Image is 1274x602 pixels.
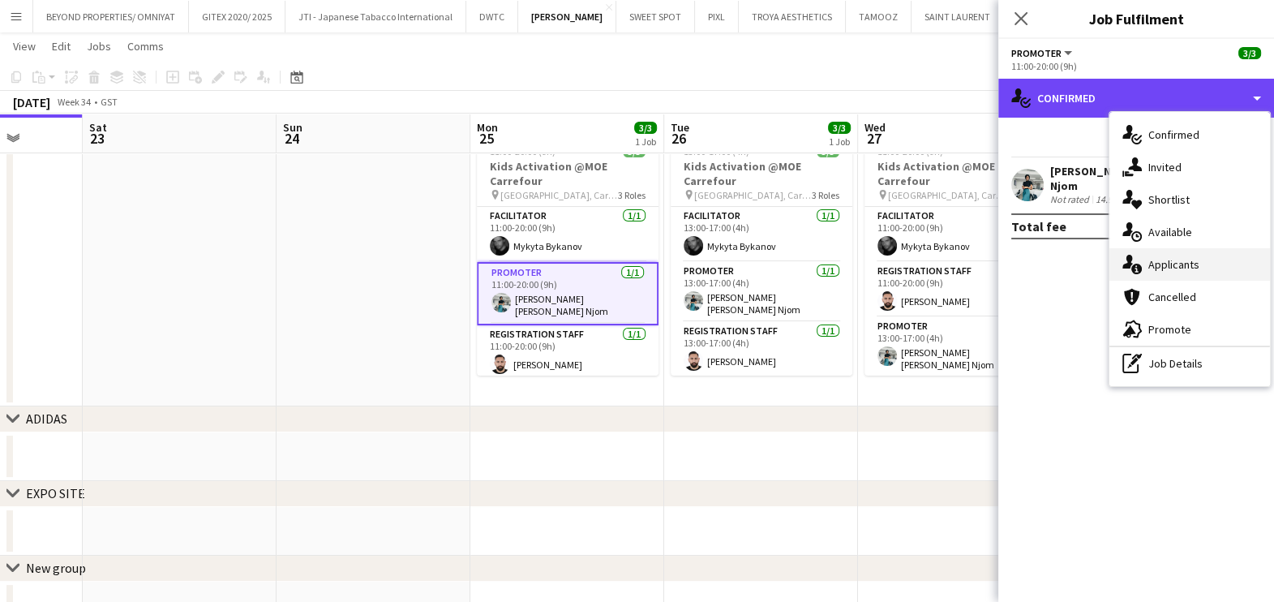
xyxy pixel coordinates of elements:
[1050,164,1235,193] div: [PERSON_NAME] [PERSON_NAME] Njom
[635,135,656,148] div: 1 Job
[671,120,689,135] span: Tue
[1109,313,1270,346] div: Promote
[13,39,36,54] span: View
[1092,193,1129,205] div: 14.9km
[864,317,1046,377] app-card-role: Promoter1/113:00-17:00 (4h)[PERSON_NAME] [PERSON_NAME] Njom
[477,325,658,381] app-card-role: Registration Staff1/111:00-20:00 (9h)[PERSON_NAME]
[888,189,1006,201] span: [GEOGRAPHIC_DATA], Carrefour
[1109,183,1270,216] div: Shortlist
[26,560,86,576] div: New group
[87,39,111,54] span: Jobs
[518,1,616,32] button: [PERSON_NAME]
[87,129,107,148] span: 23
[671,322,852,377] app-card-role: Registration Staff1/113:00-17:00 (4h)[PERSON_NAME]
[864,135,1046,376] app-job-card: 11:00-20:00 (9h)3/3Kids Activation @MOE Carrefour [GEOGRAPHIC_DATA], Carrefour3 RolesFacilitator1...
[80,36,118,57] a: Jobs
[1011,60,1261,72] div: 11:00-20:00 (9h)
[26,411,67,427] div: ADIDAS
[52,39,71,54] span: Edit
[477,135,658,376] app-job-card: 11:00-20:00 (9h)3/3Kids Activation @MOE Carrefour [GEOGRAPHIC_DATA], Carrefour3 RolesFacilitator1...
[671,159,852,188] h3: Kids Activation @MOE Carrefour
[121,36,170,57] a: Comms
[864,207,1046,262] app-card-role: Facilitator1/111:00-20:00 (9h)Mykyta Bykanov
[1109,248,1270,281] div: Applicants
[694,189,812,201] span: [GEOGRAPHIC_DATA], Carrefour
[862,129,886,148] span: 27
[283,120,302,135] span: Sun
[477,207,658,262] app-card-role: Facilitator1/111:00-20:00 (9h)Mykyta Bykanov
[1011,218,1066,234] div: Total fee
[864,159,1046,188] h3: Kids Activation @MOE Carrefour
[474,129,498,148] span: 25
[54,96,94,108] span: Week 34
[285,1,466,32] button: JTI - Japanese Tabacco International
[998,79,1274,118] div: Confirmed
[1109,151,1270,183] div: Invited
[33,1,189,32] button: BEYOND PROPERTIES/ OMNIYAT
[26,485,85,501] div: EXPO SITE
[998,8,1274,29] h3: Job Fulfilment
[477,262,658,325] app-card-role: Promoter1/111:00-20:00 (9h)[PERSON_NAME] [PERSON_NAME] Njom
[1011,47,1062,59] span: Promoter
[671,262,852,322] app-card-role: Promoter1/113:00-17:00 (4h)[PERSON_NAME] [PERSON_NAME] Njom
[1050,193,1092,205] div: Not rated
[1109,216,1270,248] div: Available
[45,36,77,57] a: Edit
[671,207,852,262] app-card-role: Facilitator1/113:00-17:00 (4h)Mykyta Bykanov
[828,122,851,134] span: 3/3
[618,189,646,201] span: 3 Roles
[739,1,846,32] button: TROYA AESTHETICS
[477,120,498,135] span: Mon
[6,36,42,57] a: View
[281,129,302,148] span: 24
[864,120,886,135] span: Wed
[864,262,1046,317] app-card-role: Registration Staff1/111:00-20:00 (9h)[PERSON_NAME]
[1011,47,1075,59] button: Promoter
[189,1,285,32] button: GITEX 2020/ 2025
[616,1,695,32] button: SWEET SPOT
[89,120,107,135] span: Sat
[1109,347,1270,380] div: Job Details
[1109,118,1270,151] div: Confirmed
[634,122,657,134] span: 3/3
[812,189,839,201] span: 3 Roles
[1238,47,1261,59] span: 3/3
[912,1,1004,32] button: SAINT LAURENT
[1109,281,1270,313] div: Cancelled
[500,189,618,201] span: [GEOGRAPHIC_DATA], Carrefour
[466,1,518,32] button: DWTC
[829,135,850,148] div: 1 Job
[127,39,164,54] span: Comms
[695,1,739,32] button: PIXL
[477,159,658,188] h3: Kids Activation @MOE Carrefour
[671,135,852,376] app-job-card: 13:00-17:00 (4h)3/3Kids Activation @MOE Carrefour [GEOGRAPHIC_DATA], Carrefour3 RolesFacilitator1...
[101,96,118,108] div: GST
[846,1,912,32] button: TAMOOZ
[13,94,50,110] div: [DATE]
[668,129,689,148] span: 26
